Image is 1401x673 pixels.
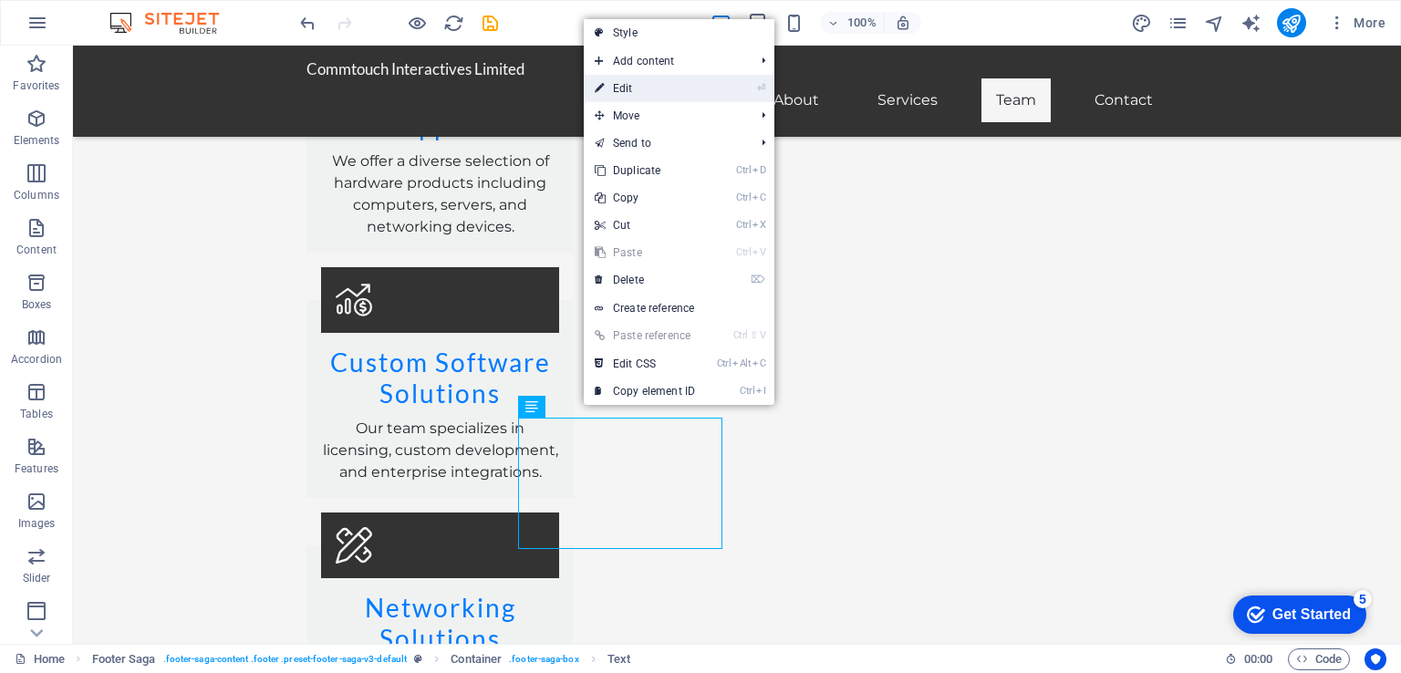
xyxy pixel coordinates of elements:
button: publish [1277,8,1306,37]
span: Add content [584,47,747,75]
p: Images [18,516,56,531]
span: More [1328,14,1385,32]
i: I [756,385,765,397]
div: Get Started 5 items remaining, 0% complete [15,9,148,47]
div: 5 [135,4,153,22]
i: X [752,219,765,231]
i: ⏎ [757,82,765,94]
i: AI Writer [1240,13,1261,34]
i: Save (Ctrl+S) [480,13,501,34]
i: ⌦ [751,274,765,285]
a: Style [584,19,774,47]
i: This element is a customizable preset [414,654,422,664]
p: Tables [20,407,53,421]
span: . footer-saga-content .footer .preset-footer-saga-v3-default [163,648,407,670]
button: save [479,12,501,34]
i: V [752,246,765,258]
a: ⌦Delete [584,266,706,294]
p: Favorites [13,78,59,93]
span: . footer-saga-box [509,648,579,670]
nav: breadcrumb [92,648,631,670]
i: D [752,164,765,176]
button: Code [1288,648,1350,670]
i: Ctrl [740,385,754,397]
i: Ctrl [736,219,751,231]
button: Click here to leave preview mode and continue editing [406,12,428,34]
i: Design (Ctrl+Alt+Y) [1131,13,1152,34]
i: Ctrl [736,192,751,203]
h6: Session time [1225,648,1273,670]
i: Ctrl [736,246,751,258]
i: ⇧ [750,329,758,341]
button: More [1321,8,1393,37]
img: Editor Logo [105,12,242,34]
div: Get Started [54,20,132,36]
i: Ctrl [717,357,732,369]
p: Content [16,243,57,257]
p: Elements [14,133,60,148]
i: Undo: Delete elements (Ctrl+Z) [297,13,318,34]
a: CtrlXCut [584,212,706,239]
i: Ctrl [736,164,751,176]
a: Send to [584,129,747,157]
button: design [1131,12,1153,34]
a: Ctrl⇧VPaste reference [584,322,706,349]
button: reload [442,12,464,34]
span: Code [1296,648,1342,670]
a: Create reference [584,295,774,322]
i: Alt [732,357,751,369]
a: CtrlAltCEdit CSS [584,350,706,378]
i: C [752,192,765,203]
p: Columns [14,188,59,202]
span: Click to select. Double-click to edit [451,648,502,670]
i: Reload page [443,13,464,34]
i: Publish [1281,13,1302,34]
span: 00 00 [1244,648,1272,670]
i: Pages (Ctrl+Alt+S) [1167,13,1188,34]
p: Features [15,461,58,476]
a: Click to cancel selection. Double-click to open Pages [15,648,65,670]
i: C [752,357,765,369]
button: 100% [820,12,885,34]
button: Usercentrics [1365,648,1386,670]
i: V [760,329,765,341]
span: : [1257,652,1260,666]
button: text_generator [1240,12,1262,34]
button: navigator [1204,12,1226,34]
p: Slider [23,571,51,585]
p: Accordion [11,352,62,367]
a: CtrlVPaste [584,239,706,266]
a: ⏎Edit [584,75,706,102]
button: undo [296,12,318,34]
p: Boxes [22,297,52,312]
i: Ctrl [733,329,748,341]
span: Move [584,102,747,129]
a: CtrlDDuplicate [584,157,706,184]
a: CtrlICopy element ID [584,378,706,405]
h6: 100% [847,12,877,34]
span: Click to select. Double-click to edit [607,648,630,670]
button: pages [1167,12,1189,34]
span: Click to select. Double-click to edit [92,648,156,670]
i: Navigator [1204,13,1225,34]
a: CtrlCCopy [584,184,706,212]
i: On resize automatically adjust zoom level to fit chosen device. [895,15,911,31]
